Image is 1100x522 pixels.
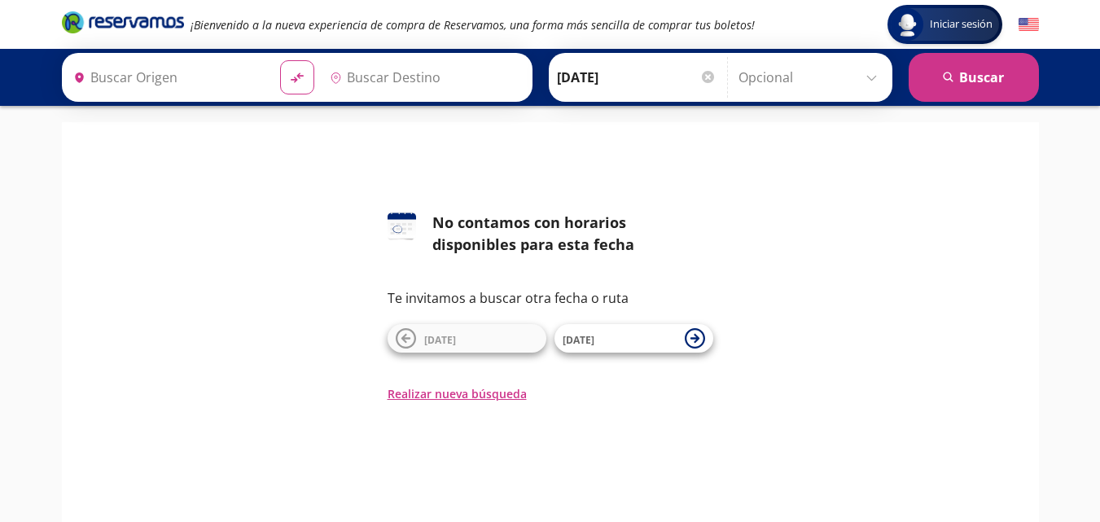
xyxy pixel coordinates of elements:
[1019,15,1039,35] button: English
[554,324,713,353] button: [DATE]
[738,57,884,98] input: Opcional
[923,16,999,33] span: Iniciar sesión
[424,333,456,347] span: [DATE]
[62,10,184,39] a: Brand Logo
[388,288,713,308] p: Te invitamos a buscar otra fecha o ruta
[67,57,267,98] input: Buscar Origen
[388,324,546,353] button: [DATE]
[432,212,713,256] div: No contamos con horarios disponibles para esta fecha
[191,17,755,33] em: ¡Bienvenido a la nueva experiencia de compra de Reservamos, una forma más sencilla de comprar tus...
[323,57,524,98] input: Buscar Destino
[563,333,594,347] span: [DATE]
[62,10,184,34] i: Brand Logo
[388,385,527,402] button: Realizar nueva búsqueda
[557,57,717,98] input: Elegir Fecha
[909,53,1039,102] button: Buscar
